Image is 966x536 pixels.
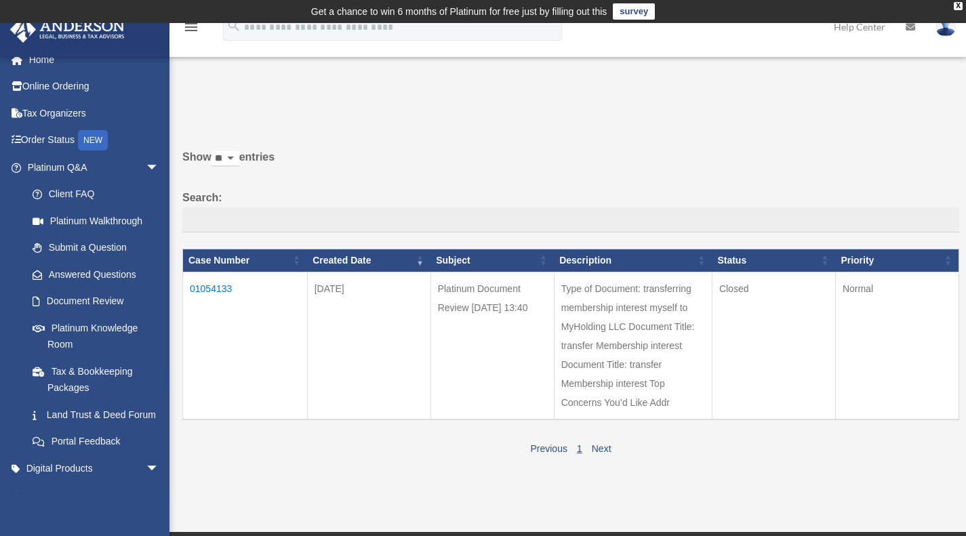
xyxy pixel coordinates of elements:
[554,249,712,272] th: Description: activate to sort column ascending
[183,19,199,35] i: menu
[613,3,655,20] a: survey
[554,272,712,419] td: Type of Document: transferring membership interest myself to MyHolding LLC Document Title: transf...
[146,455,173,482] span: arrow_drop_down
[19,207,173,234] a: Platinum Walkthrough
[592,443,611,454] a: Next
[19,234,173,262] a: Submit a Question
[19,358,173,401] a: Tax & Bookkeeping Packages
[430,272,554,419] td: Platinum Document Review [DATE] 13:40
[835,249,959,272] th: Priority: activate to sort column ascending
[183,249,308,272] th: Case Number: activate to sort column ascending
[835,272,959,419] td: Normal
[182,207,959,233] input: Search:
[9,455,180,482] a: Digital Productsarrow_drop_down
[19,401,173,428] a: Land Trust & Deed Forum
[19,288,173,315] a: Document Review
[182,188,959,233] label: Search:
[307,249,430,272] th: Created Date: activate to sort column ascending
[182,148,959,180] label: Show entries
[935,17,956,37] img: User Pic
[9,73,180,100] a: Online Ordering
[183,24,199,35] a: menu
[226,18,241,33] i: search
[712,249,835,272] th: Status: activate to sort column ascending
[146,482,173,510] span: arrow_drop_down
[307,272,430,419] td: [DATE]
[6,16,129,43] img: Anderson Advisors Platinum Portal
[19,314,173,358] a: Platinum Knowledge Room
[19,181,173,208] a: Client FAQ
[9,127,180,154] a: Order StatusNEW
[712,272,835,419] td: Closed
[19,261,166,288] a: Answered Questions
[577,443,582,454] a: 1
[530,443,567,454] a: Previous
[9,154,173,181] a: Platinum Q&Aarrow_drop_down
[9,482,180,509] a: My Entitiesarrow_drop_down
[430,249,554,272] th: Subject: activate to sort column ascending
[9,46,180,73] a: Home
[9,100,180,127] a: Tax Organizers
[212,151,239,167] select: Showentries
[183,272,308,419] td: 01054133
[146,154,173,182] span: arrow_drop_down
[78,130,108,150] div: NEW
[954,2,963,10] div: close
[311,3,607,20] div: Get a chance to win 6 months of Platinum for free just by filling out this
[19,428,173,455] a: Portal Feedback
